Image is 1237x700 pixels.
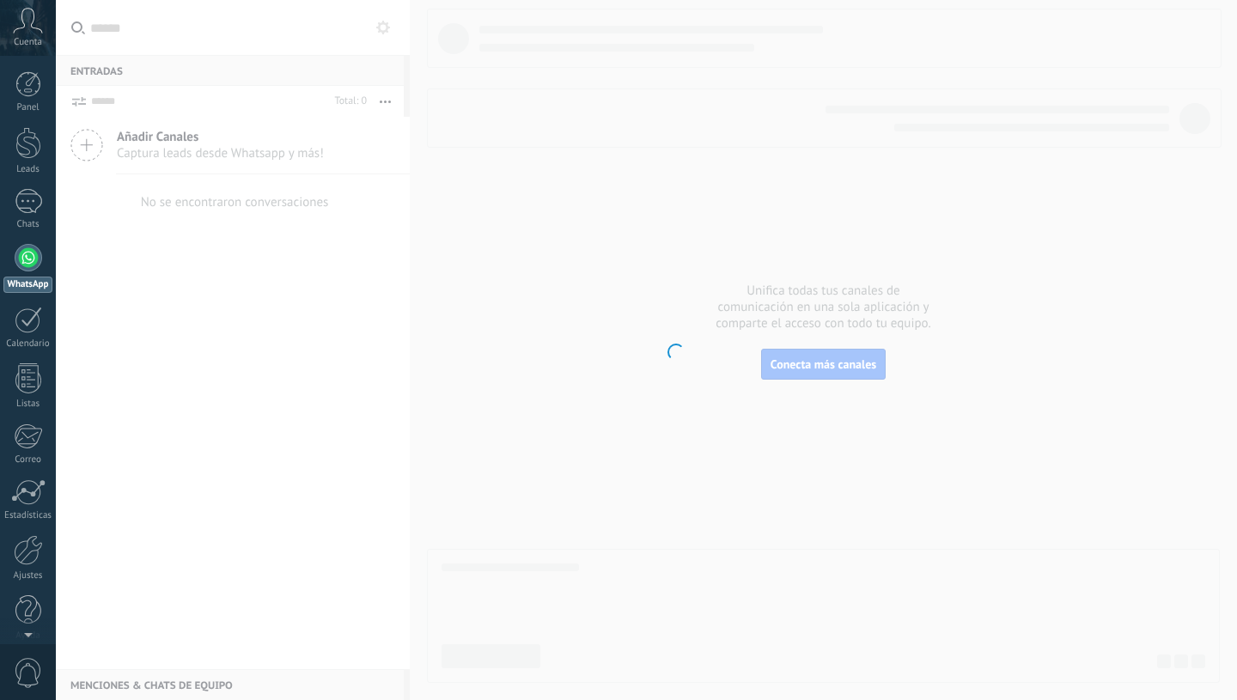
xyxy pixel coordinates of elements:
[3,102,53,113] div: Panel
[3,510,53,521] div: Estadísticas
[3,277,52,293] div: WhatsApp
[3,219,53,230] div: Chats
[3,454,53,466] div: Correo
[3,570,53,581] div: Ajustes
[3,338,53,350] div: Calendario
[3,164,53,175] div: Leads
[3,399,53,410] div: Listas
[14,37,42,48] span: Cuenta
